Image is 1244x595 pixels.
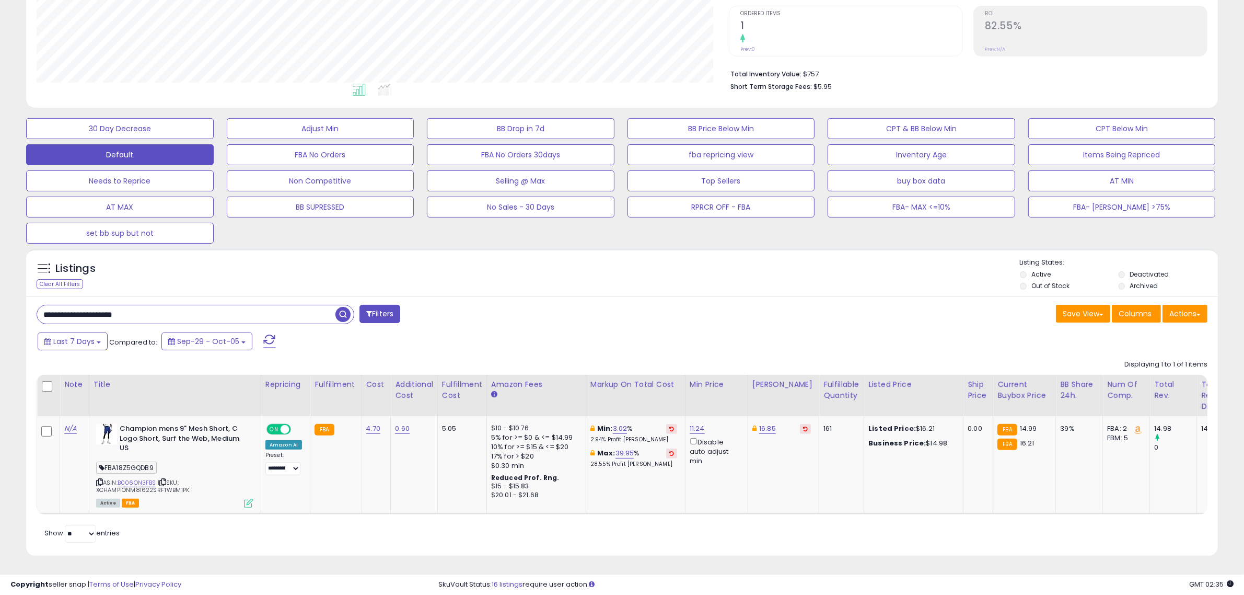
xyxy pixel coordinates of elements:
[828,144,1015,165] button: Inventory Age
[55,261,96,276] h5: Listings
[26,144,214,165] button: Default
[597,448,615,458] b: Max:
[427,144,614,165] button: FBA No Orders 30days
[315,379,357,390] div: Fulfillment
[366,379,387,390] div: Cost
[26,197,214,218] button: AT MAX
[491,390,497,399] small: Amazon Fees.
[491,379,582,390] div: Amazon Fees
[96,424,117,445] img: 31woC5oboTL._SL40_.jpg
[96,499,120,508] span: All listings currently available for purchase on Amazon
[265,440,302,450] div: Amazon AI
[96,478,189,494] span: | SKU: XCHAMPIONM81622SRFTWBM1PK
[53,336,95,347] span: Last 7 Days
[590,436,677,443] p: 2.94% Profit [PERSON_NAME]
[395,424,410,434] a: 0.60
[627,197,815,218] button: RPRCR OFF - FBA
[1189,579,1234,589] span: 2025-10-13 02:35 GMT
[37,279,83,289] div: Clear All Filters
[1162,305,1207,323] button: Actions
[1031,270,1051,279] label: Active
[118,478,156,487] a: B006ON3FBS
[44,528,120,538] span: Show: entries
[1112,305,1161,323] button: Columns
[752,379,815,390] div: [PERSON_NAME]
[1028,144,1216,165] button: Items Being Repriced
[366,424,381,434] a: 4.70
[1060,424,1095,433] div: 39%
[813,82,832,91] span: $5.95
[491,424,578,433] div: $10 - $10.76
[89,579,134,589] a: Terms of Use
[1028,170,1216,191] button: AT MIN
[120,424,247,456] b: Champion mens 9" Mesh Short, C Logo Short, Surf the Web, Medium US
[828,118,1015,139] button: CPT & BB Below Min
[615,448,634,459] a: 39.95
[135,579,181,589] a: Privacy Policy
[177,336,239,347] span: Sep-29 - Oct-05
[868,424,916,433] b: Listed Price:
[590,379,681,390] div: Markup on Total Cost
[26,223,214,244] button: set bb sup but not
[868,439,955,448] div: $14.98
[1201,424,1218,433] div: 14.98
[627,144,815,165] button: fba repricing view
[359,305,400,323] button: Filters
[395,379,433,401] div: Additional Cost
[985,20,1207,34] h2: 82.55%
[823,424,856,433] div: 161
[289,425,306,434] span: OFF
[38,333,108,350] button: Last 7 Days
[1020,438,1034,448] span: 16.21
[828,170,1015,191] button: buy box data
[1130,281,1158,290] label: Archived
[1201,379,1222,412] div: Total Rev. Diff.
[627,118,815,139] button: BB Price Below Min
[1130,270,1169,279] label: Deactivated
[96,424,253,507] div: ASIN:
[730,82,812,91] b: Short Term Storage Fees:
[1028,197,1216,218] button: FBA- [PERSON_NAME] >75%
[491,433,578,442] div: 5% for >= $0 & <= $14.99
[1107,424,1142,433] div: FBA: 2
[94,379,257,390] div: Title
[109,337,157,347] span: Compared to:
[590,449,677,468] div: %
[997,424,1017,436] small: FBA
[492,579,522,589] a: 16 listings
[868,438,926,448] b: Business Price:
[868,379,959,390] div: Listed Price
[1119,308,1152,319] span: Columns
[491,482,578,491] div: $15 - $15.83
[968,379,989,401] div: Ship Price
[26,118,214,139] button: 30 Day Decrease
[315,424,334,436] small: FBA
[1020,424,1037,433] span: 14.99
[997,439,1017,450] small: FBA
[64,379,85,390] div: Note
[227,197,414,218] button: BB SUPRESSED
[968,424,985,433] div: 0.00
[265,452,302,475] div: Preset:
[1107,433,1142,443] div: FBM: 5
[828,197,1015,218] button: FBA- MAX <=10%
[997,379,1051,401] div: Current Buybox Price
[161,333,252,350] button: Sep-29 - Oct-05
[740,20,962,34] h2: 1
[1031,281,1069,290] label: Out of Stock
[740,46,755,52] small: Prev: 0
[868,424,955,433] div: $16.21
[613,424,627,434] a: 3.02
[265,379,306,390] div: Repricing
[64,424,77,434] a: N/A
[690,436,740,466] div: Disable auto adjust min
[122,499,139,508] span: FBA
[590,424,677,443] div: %
[823,379,859,401] div: Fulfillable Quantity
[590,461,677,468] p: 28.55% Profit [PERSON_NAME]
[740,11,962,17] span: Ordered Items
[427,170,614,191] button: Selling @ Max
[1028,118,1216,139] button: CPT Below Min
[96,462,157,474] span: FBA18Z5GQDB9
[985,46,1005,52] small: Prev: N/A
